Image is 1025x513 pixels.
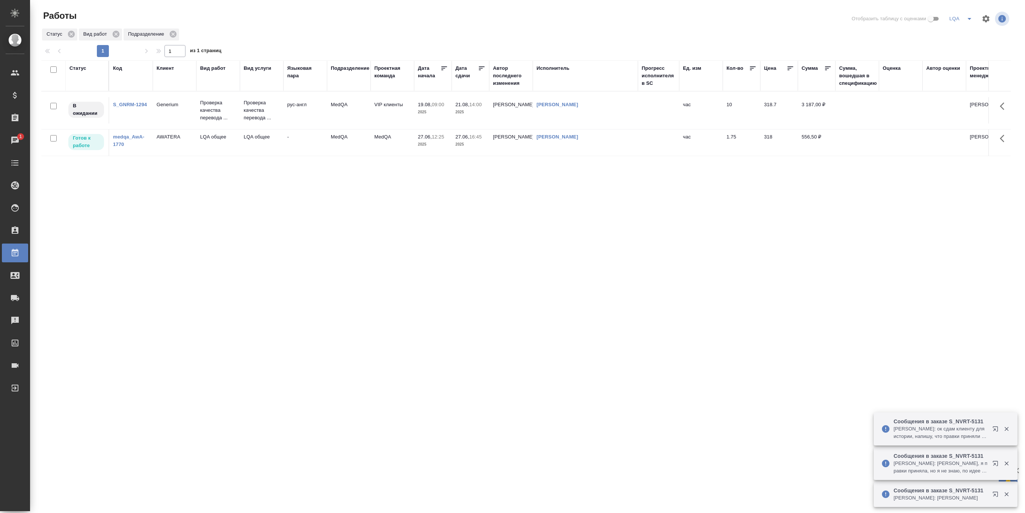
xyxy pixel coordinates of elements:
span: Работы [41,10,77,22]
div: Исполнитель назначен, приступать к работе пока рано [68,101,105,119]
td: MedQA [327,97,371,123]
div: split button [947,13,977,25]
button: Здесь прячутся важные кнопки [995,129,1013,147]
span: 1 [15,133,26,140]
p: Проверка качества перевода ... [200,99,236,122]
div: Сумма [802,65,818,72]
div: Цена [764,65,776,72]
div: Дата начала [418,65,440,80]
div: Прогресс исполнителя в SC [642,65,675,87]
span: Посмотреть информацию [995,12,1011,26]
td: 1.75 [723,129,760,156]
div: Вид работ [200,65,226,72]
td: 10 [723,97,760,123]
div: Автор оценки [926,65,960,72]
button: Открыть в новой вкладке [988,421,1006,439]
p: 2025 [418,108,448,116]
td: [PERSON_NAME] [489,97,533,123]
p: [PERSON_NAME]: ок сдам клиенту для истории, напишу, что правки приняли и отлаем на заверение [894,425,987,440]
div: Языковая пара [287,65,323,80]
p: Проверка качества перевода ... [244,99,280,122]
div: Кол-во [727,65,743,72]
p: 27.06, [455,134,469,140]
p: [PERSON_NAME]: [PERSON_NAME], я правки приняла, но я не знаю, по идее можно отдавать на соглас. В... [894,460,987,475]
a: [PERSON_NAME] [537,134,578,140]
td: час [679,129,723,156]
div: Статус [42,29,77,41]
div: Вид услуги [244,65,271,72]
td: [PERSON_NAME] [966,129,1010,156]
button: Закрыть [999,426,1014,432]
td: 556,50 ₽ [798,129,835,156]
td: VIP клиенты [371,97,414,123]
div: Код [113,65,122,72]
p: LQA общее [244,133,280,141]
p: LQA общее [200,133,236,141]
p: 27.06, [418,134,432,140]
td: - [283,129,327,156]
a: 1 [2,131,28,150]
div: Сумма, вошедшая в спецификацию [839,65,877,87]
td: 318.7 [760,97,798,123]
td: час [679,97,723,123]
span: Настроить таблицу [977,10,995,28]
div: Подразделение [331,65,369,72]
p: Готов к работе [73,134,99,149]
button: Здесь прячутся важные кнопки [995,97,1013,115]
span: из 1 страниц [190,46,222,57]
button: Открыть в новой вкладке [988,487,1006,505]
a: medqa_AwA-1770 [113,134,145,147]
p: Вид работ [83,30,110,38]
p: AWATERA [157,133,193,141]
div: Проектная команда [374,65,410,80]
p: [PERSON_NAME] [970,101,1006,108]
p: Сообщения в заказе S_NVRT-5131 [894,452,987,460]
p: 09:00 [432,102,444,107]
td: [PERSON_NAME] [489,129,533,156]
button: Закрыть [999,460,1014,467]
p: В ожидании [73,102,99,117]
td: рус-англ [283,97,327,123]
p: 19.08, [418,102,432,107]
div: Исполнитель может приступить к работе [68,133,105,151]
p: 12:25 [432,134,444,140]
p: 21.08, [455,102,469,107]
td: MedQA [327,129,371,156]
p: Подразделение [128,30,167,38]
p: Сообщения в заказе S_NVRT-5131 [894,487,987,494]
p: Сообщения в заказе S_NVRT-5131 [894,418,987,425]
button: Открыть в новой вкладке [988,456,1006,474]
td: 318 [760,129,798,156]
a: [PERSON_NAME] [537,102,578,107]
div: Проектные менеджеры [970,65,1006,80]
td: 3 187,00 ₽ [798,97,835,123]
div: Статус [69,65,86,72]
div: Подразделение [124,29,179,41]
div: Оценка [883,65,901,72]
p: 14:00 [469,102,482,107]
div: Автор последнего изменения [493,65,529,87]
p: 16:45 [469,134,482,140]
div: Ед. изм [683,65,701,72]
button: Закрыть [999,491,1014,498]
span: Отобразить таблицу с оценками [852,15,926,23]
p: 2025 [455,141,485,148]
div: Исполнитель [537,65,570,72]
td: MedQA [371,129,414,156]
a: S_GNRM-1294 [113,102,147,107]
p: Статус [47,30,65,38]
p: [PERSON_NAME]: [PERSON_NAME] [894,494,987,502]
div: Клиент [157,65,174,72]
p: 2025 [418,141,448,148]
div: Вид работ [79,29,122,41]
div: Дата сдачи [455,65,478,80]
p: Generium [157,101,193,108]
p: 2025 [455,108,485,116]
